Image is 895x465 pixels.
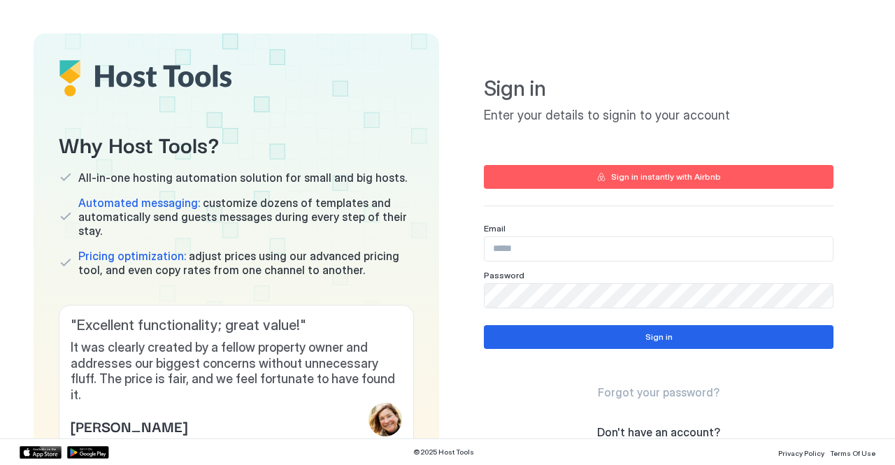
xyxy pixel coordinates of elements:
a: Privacy Policy [778,445,824,459]
button: Sign in [484,325,833,349]
span: Password [484,270,524,280]
span: Pricing optimization: [78,249,186,263]
div: profile [368,403,402,436]
span: Terms Of Use [830,449,875,457]
a: App Store [20,446,62,459]
span: Privacy Policy [778,449,824,457]
a: Google Play Store [67,446,109,459]
span: © 2025 Host Tools [413,448,474,457]
span: Sign in [484,76,833,102]
span: customize dozens of templates and automatically send guests messages during every step of their s... [78,196,414,238]
input: Input Field [485,284,833,308]
span: Enter your details to signin to your account [484,108,833,124]
span: " Excellent functionality; great value! " [71,317,402,334]
span: Automated messaging: [78,196,200,210]
span: Why Host Tools? [59,128,414,159]
span: Don't have an account? [597,425,720,439]
span: It was clearly created by a fellow property owner and addresses our biggest concerns without unne... [71,340,402,403]
button: Sign in instantly with Airbnb [484,165,833,189]
a: Terms Of Use [830,445,875,459]
a: Forgot your password? [598,385,719,400]
div: Sign in instantly with Airbnb [611,171,721,183]
input: Input Field [485,237,833,261]
div: Sign in [645,331,673,343]
span: [PERSON_NAME] [71,415,187,436]
span: adjust prices using our advanced pricing tool, and even copy rates from one channel to another. [78,249,414,277]
span: All-in-one hosting automation solution for small and big hosts. [78,171,407,185]
span: Email [484,223,506,234]
span: Forgot your password? [598,385,719,399]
